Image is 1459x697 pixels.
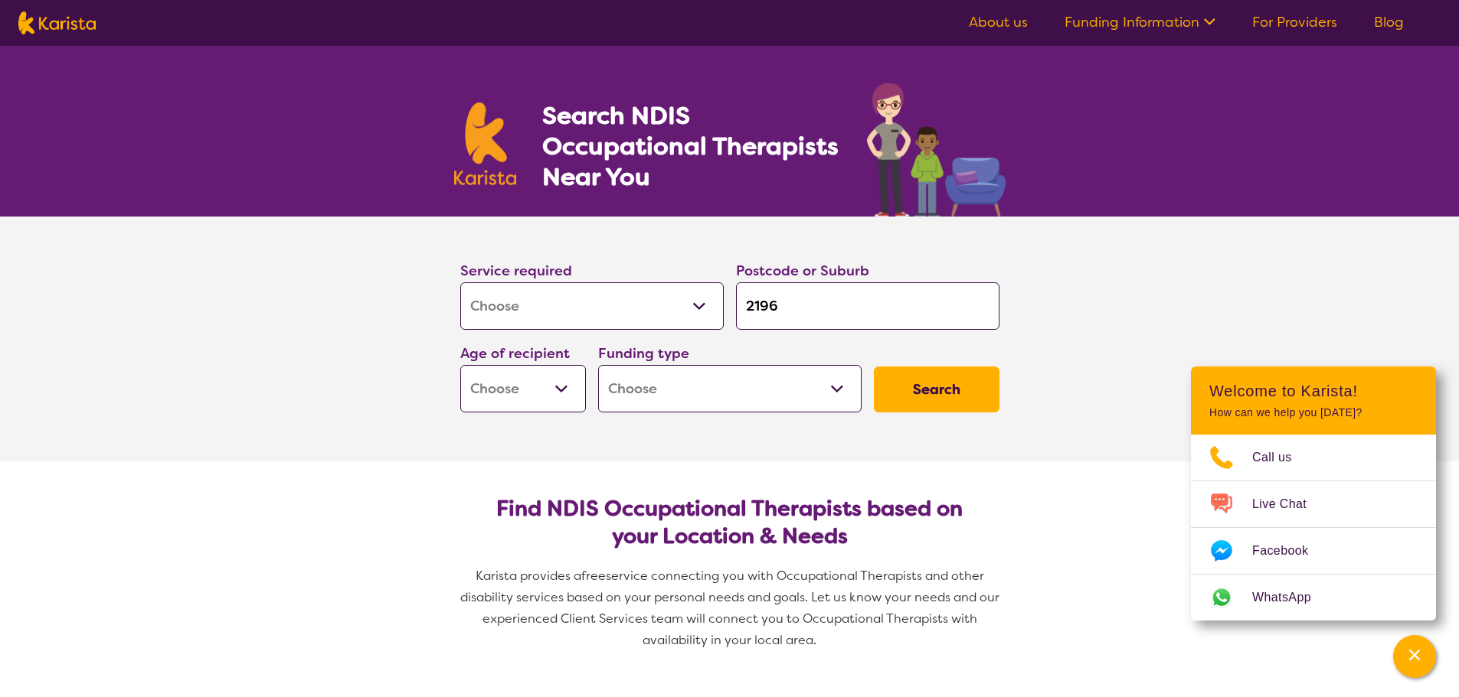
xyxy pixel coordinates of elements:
span: free [581,568,606,584]
label: Funding type [598,344,689,363]
button: Channel Menu [1393,635,1436,678]
span: Call us [1252,446,1310,469]
a: About us [969,13,1028,31]
input: Type [736,282,999,330]
span: Facebook [1252,539,1327,562]
img: Karista logo [454,103,517,185]
h2: Find NDIS Occupational Therapists based on your Location & Needs [473,495,987,550]
label: Age of recipient [460,344,570,363]
ul: Choose channel [1191,435,1436,620]
img: occupational-therapy [867,83,1006,217]
a: For Providers [1252,13,1337,31]
span: Live Chat [1252,493,1325,516]
h1: Search NDIS Occupational Therapists Near You [542,100,840,192]
span: Karista provides a [476,568,581,584]
a: Blog [1374,13,1404,31]
div: Channel Menu [1191,366,1436,620]
span: WhatsApp [1252,586,1330,609]
a: Funding Information [1065,13,1215,31]
p: How can we help you [DATE]? [1209,406,1418,419]
h2: Welcome to Karista! [1209,382,1418,400]
label: Postcode or Suburb [736,262,869,280]
a: Web link opens in a new tab. [1191,575,1436,620]
span: service connecting you with Occupational Therapists and other disability services based on your p... [460,568,1003,648]
button: Search [874,366,999,412]
label: Service required [460,262,572,280]
img: Karista logo [18,11,96,34]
